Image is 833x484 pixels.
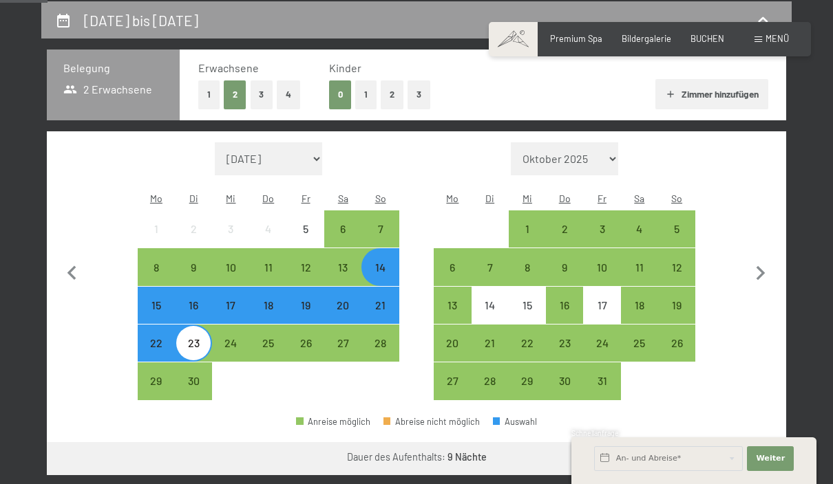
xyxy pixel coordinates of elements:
[287,324,324,362] div: Anreise möglich
[546,362,583,399] div: Thu Oct 30 2025
[175,362,212,399] div: Anreise möglich
[473,375,507,410] div: 28
[434,324,471,362] div: Mon Oct 20 2025
[175,287,212,324] div: Tue Sep 16 2025
[175,210,212,247] div: Tue Sep 02 2025
[361,210,399,247] div: Anreise möglich
[510,375,545,410] div: 29
[473,262,507,296] div: 7
[212,324,249,362] div: Anreise möglich
[658,210,695,247] div: Sun Oct 05 2025
[250,324,287,362] div: Thu Sep 25 2025
[434,362,471,399] div: Anreise möglich
[363,338,397,372] div: 28
[361,324,399,362] div: Anreise möglich
[435,300,470,334] div: 13
[138,248,175,285] div: Mon Sep 08 2025
[324,248,361,285] div: Anreise möglich
[547,338,582,372] div: 23
[485,192,494,204] abbr: Dienstag
[361,287,399,324] div: Anreise möglich
[363,262,397,296] div: 14
[212,248,249,285] div: Anreise möglich
[472,362,509,399] div: Tue Oct 28 2025
[287,248,324,285] div: Anreise möglich
[355,80,377,109] button: 1
[212,210,249,247] div: Anreise nicht möglich
[434,248,471,285] div: Mon Oct 06 2025
[326,262,360,296] div: 13
[584,223,619,258] div: 3
[434,362,471,399] div: Mon Oct 27 2025
[584,262,619,296] div: 10
[621,248,658,285] div: Anreise möglich
[226,192,235,204] abbr: Mittwoch
[546,362,583,399] div: Anreise möglich
[547,223,582,258] div: 2
[621,324,658,362] div: Sat Oct 25 2025
[509,362,546,399] div: Wed Oct 29 2025
[381,80,403,109] button: 2
[58,142,87,401] button: Vorheriger Monat
[326,223,360,258] div: 6
[621,248,658,285] div: Sat Oct 11 2025
[493,417,537,426] div: Auswahl
[287,248,324,285] div: Fri Sep 12 2025
[251,300,286,334] div: 18
[363,223,397,258] div: 7
[212,287,249,324] div: Anreise möglich
[250,210,287,247] div: Thu Sep 04 2025
[250,287,287,324] div: Thu Sep 18 2025
[347,450,487,464] div: Dauer des Aufenthalts:
[175,362,212,399] div: Tue Sep 30 2025
[288,338,323,372] div: 26
[472,287,509,324] div: Tue Oct 14 2025
[139,300,173,334] div: 15
[660,262,694,296] div: 12
[361,248,399,285] div: Sun Sep 14 2025
[655,79,768,109] button: Zimmer hinzufügen
[251,80,273,109] button: 3
[329,80,352,109] button: 0
[634,192,644,204] abbr: Samstag
[747,446,794,471] button: Weiter
[622,300,657,334] div: 18
[212,324,249,362] div: Wed Sep 24 2025
[509,248,546,285] div: Wed Oct 08 2025
[583,210,620,247] div: Fri Oct 03 2025
[175,248,212,285] div: Tue Sep 09 2025
[213,300,248,334] div: 17
[213,223,248,258] div: 3
[250,210,287,247] div: Anreise nicht möglich
[546,248,583,285] div: Thu Oct 09 2025
[472,324,509,362] div: Anreise möglich
[584,375,619,410] div: 31
[435,262,470,296] div: 6
[690,33,724,44] a: BUCHEN
[176,338,211,372] div: 23
[296,417,370,426] div: Anreise möglich
[138,287,175,324] div: Anreise möglich
[509,287,546,324] div: Wed Oct 15 2025
[250,248,287,285] div: Anreise möglich
[583,362,620,399] div: Anreise möglich
[212,248,249,285] div: Wed Sep 10 2025
[213,262,248,296] div: 10
[571,429,619,437] span: Schnellanfrage
[288,223,323,258] div: 5
[523,192,532,204] abbr: Mittwoch
[138,210,175,247] div: Anreise nicht möglich
[288,262,323,296] div: 12
[660,338,694,372] div: 26
[546,287,583,324] div: Thu Oct 16 2025
[435,338,470,372] div: 20
[139,338,173,372] div: 22
[138,362,175,399] div: Anreise möglich
[175,210,212,247] div: Anreise nicht möglich
[584,300,619,334] div: 17
[621,210,658,247] div: Sat Oct 04 2025
[287,287,324,324] div: Fri Sep 19 2025
[559,192,571,204] abbr: Donnerstag
[287,210,324,247] div: Fri Sep 05 2025
[658,248,695,285] div: Sun Oct 12 2025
